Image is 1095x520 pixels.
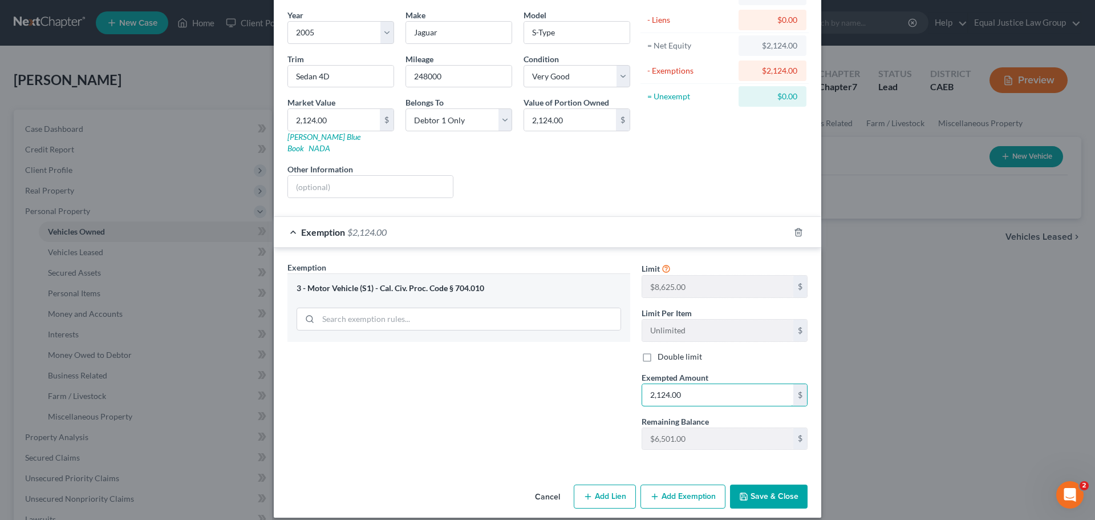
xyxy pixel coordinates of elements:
[301,227,345,237] span: Exemption
[524,9,546,21] label: Model
[405,53,433,65] label: Mileage
[642,373,708,382] span: Exempted Amount
[287,132,360,153] a: [PERSON_NAME] Blue Book
[793,428,807,450] div: $
[288,66,394,87] input: ex. LS, LT, etc
[288,176,453,197] input: (optional)
[524,96,609,108] label: Value of Portion Owned
[288,109,380,131] input: 0.00
[1080,481,1089,490] span: 2
[647,40,733,51] div: = Net Equity
[642,320,793,341] input: --
[524,109,616,131] input: 0.00
[287,163,353,175] label: Other Information
[642,264,660,273] span: Limit
[642,384,793,406] input: 0.00
[287,96,335,108] label: Market Value
[297,283,621,294] div: 3 - Motor Vehicle (S1) - Cal. Civ. Proc. Code § 704.010
[642,416,709,428] label: Remaining Balance
[524,53,559,65] label: Condition
[347,227,387,237] span: $2,124.00
[287,9,303,21] label: Year
[748,65,797,76] div: $2,124.00
[748,91,797,102] div: $0.00
[406,22,512,43] input: ex. Nissan
[647,65,733,76] div: - Exemptions
[405,10,425,20] span: Make
[793,320,807,341] div: $
[1056,481,1084,509] iframe: Intercom live chat
[380,109,394,131] div: $
[405,98,444,107] span: Belongs To
[524,22,630,43] input: ex. Altima
[406,66,512,87] input: --
[642,276,793,297] input: --
[287,263,326,272] span: Exemption
[642,428,793,450] input: --
[616,109,630,131] div: $
[309,143,330,153] a: NADA
[640,485,725,509] button: Add Exemption
[574,485,636,509] button: Add Lien
[647,14,733,26] div: - Liens
[287,53,304,65] label: Trim
[642,307,692,319] label: Limit Per Item
[730,485,808,509] button: Save & Close
[658,351,702,362] label: Double limit
[748,40,797,51] div: $2,124.00
[748,14,797,26] div: $0.00
[793,276,807,297] div: $
[647,91,733,102] div: = Unexempt
[318,308,620,330] input: Search exemption rules...
[793,384,807,406] div: $
[526,486,569,509] button: Cancel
